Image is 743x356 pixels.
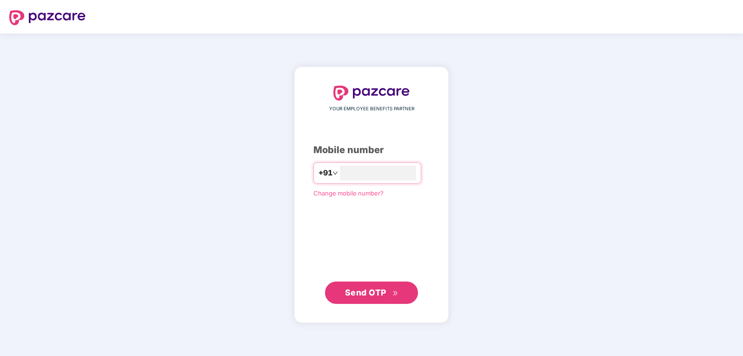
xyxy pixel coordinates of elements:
[329,105,414,113] span: YOUR EMPLOYEE BENEFITS PARTNER
[345,288,386,297] span: Send OTP
[9,10,86,25] img: logo
[333,86,410,101] img: logo
[325,282,418,304] button: Send OTPdouble-right
[392,290,398,296] span: double-right
[313,143,430,157] div: Mobile number
[318,167,332,179] span: +91
[332,170,338,176] span: down
[313,189,384,197] a: Change mobile number?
